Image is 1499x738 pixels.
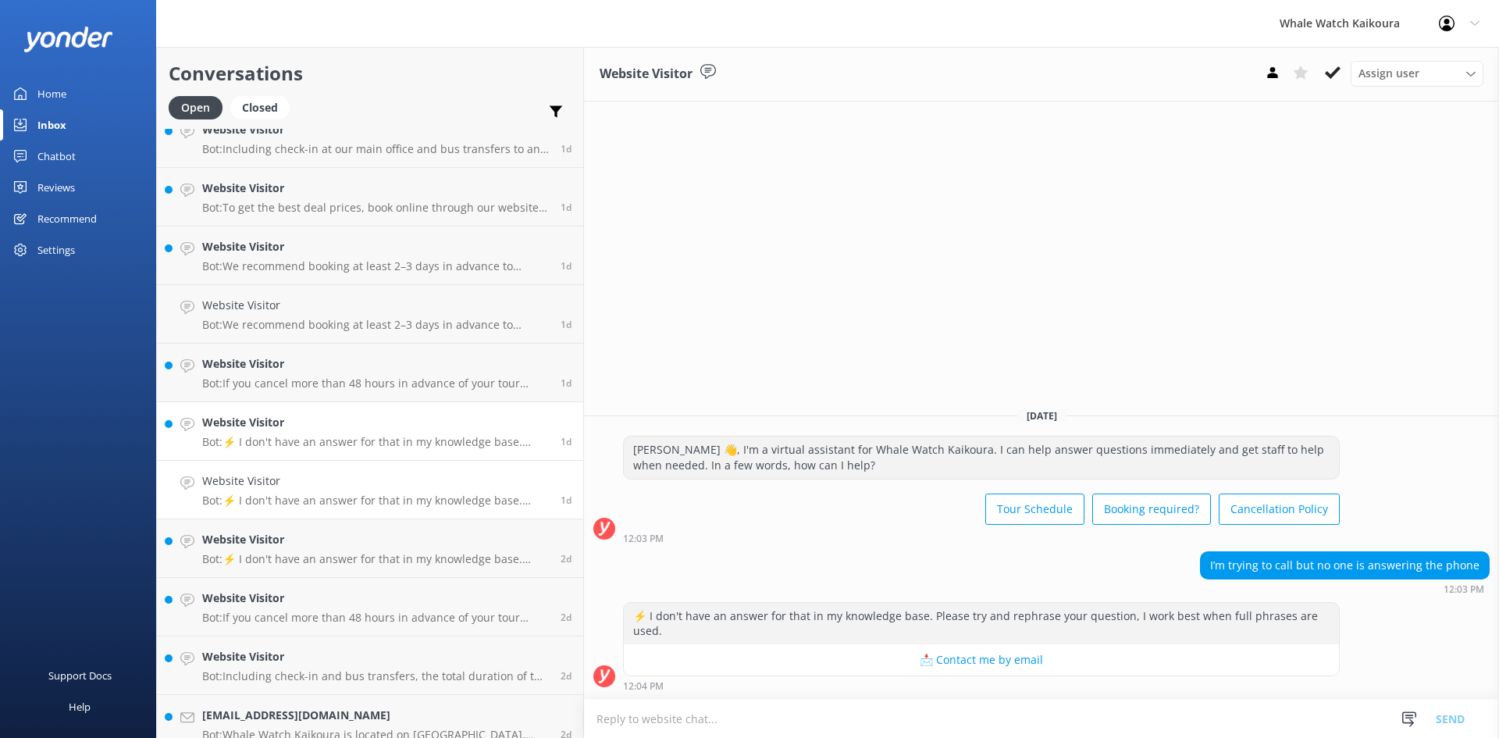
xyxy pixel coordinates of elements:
[157,519,583,578] a: Website VisitorBot:⚡ I don't have an answer for that in my knowledge base. Please try and rephras...
[157,636,583,695] a: Website VisitorBot:Including check-in and bus transfers, the total duration of the tour is 3 hour...
[37,78,66,109] div: Home
[202,201,549,215] p: Bot: To get the best deal prices, book online through our website. The best offers available will...
[202,531,549,548] h4: Website Visitor
[23,27,113,52] img: yonder-white-logo.png
[169,96,223,119] div: Open
[202,472,549,490] h4: Website Visitor
[48,660,112,691] div: Support Docs
[202,238,549,255] h4: Website Visitor
[169,98,230,116] a: Open
[600,64,693,84] h3: Website Visitor
[1444,585,1484,594] strong: 12:03 PM
[561,669,571,683] span: Aug 29 2025 02:43am (UTC +12:00) Pacific/Auckland
[202,355,549,373] h4: Website Visitor
[157,578,583,636] a: Website VisitorBot:If you cancel more than 48 hours in advance of your tour departure, you get a ...
[561,142,571,155] span: Aug 29 2025 08:15pm (UTC +12:00) Pacific/Auckland
[561,435,571,448] span: Aug 29 2025 12:09pm (UTC +12:00) Pacific/Auckland
[37,109,66,141] div: Inbox
[202,552,549,566] p: Bot: ⚡ I don't have an answer for that in my knowledge base. Please try and rephrase your questio...
[1351,61,1483,86] div: Assign User
[157,109,583,168] a: Website VisitorBot:Including check-in at our main office and bus transfers to and from our marina...
[202,435,549,449] p: Bot: ⚡ I don't have an answer for that in my knowledge base. Please try and rephrase your questio...
[202,259,549,273] p: Bot: We recommend booking at least 2–3 days in advance to secure your spot, especially during bus...
[169,59,571,88] h2: Conversations
[202,494,549,508] p: Bot: ⚡ I don't have an answer for that in my knowledge base. Please try and rephrase your questio...
[157,285,583,344] a: Website VisitorBot:We recommend booking at least 2–3 days in advance to secure your spot, especia...
[1358,65,1419,82] span: Assign user
[37,203,97,234] div: Recommend
[985,494,1084,525] button: Tour Schedule
[202,648,549,665] h4: Website Visitor
[202,590,549,607] h4: Website Visitor
[561,376,571,390] span: Aug 29 2025 12:53pm (UTC +12:00) Pacific/Auckland
[202,142,549,156] p: Bot: Including check-in at our main office and bus transfers to and from our marina at [GEOGRAPHI...
[157,168,583,226] a: Website VisitorBot:To get the best deal prices, book online through our website. The best offers ...
[157,344,583,402] a: Website VisitorBot:If you cancel more than 48 hours in advance of your tour departure, you can re...
[202,318,549,332] p: Bot: We recommend booking at least 2–3 days in advance to secure your spot, especially during sum...
[202,669,549,683] p: Bot: Including check-in and bus transfers, the total duration of the tour is 3 hours and 15 minut...
[69,691,91,722] div: Help
[230,96,290,119] div: Closed
[623,534,664,544] strong: 12:03 PM
[561,201,571,214] span: Aug 29 2025 05:10pm (UTC +12:00) Pacific/Auckland
[202,376,549,390] p: Bot: If you cancel more than 48 hours in advance of your tour departure, you can receive a 100% r...
[202,180,549,197] h4: Website Visitor
[157,402,583,461] a: Website VisitorBot:⚡ I don't have an answer for that in my knowledge base. Please try and rephras...
[202,414,549,431] h4: Website Visitor
[37,172,75,203] div: Reviews
[230,98,297,116] a: Closed
[157,461,583,519] a: Website VisitorBot:⚡ I don't have an answer for that in my knowledge base. Please try and rephras...
[624,644,1339,676] button: 📩 Contact me by email
[202,611,549,625] p: Bot: If you cancel more than 48 hours in advance of your tour departure, you get a 100% refund. T...
[561,259,571,273] span: Aug 29 2025 03:46pm (UTC +12:00) Pacific/Auckland
[624,437,1339,478] div: [PERSON_NAME] 👋, I'm a virtual assistant for Whale Watch Kaikoura. I can help answer questions im...
[202,121,549,138] h4: Website Visitor
[623,680,1340,691] div: Aug 29 2025 12:04pm (UTC +12:00) Pacific/Auckland
[157,226,583,285] a: Website VisitorBot:We recommend booking at least 2–3 days in advance to secure your spot, especia...
[1092,494,1211,525] button: Booking required?
[202,297,549,314] h4: Website Visitor
[623,533,1340,544] div: Aug 29 2025 12:03pm (UTC +12:00) Pacific/Auckland
[37,234,75,266] div: Settings
[561,552,571,565] span: Aug 29 2025 09:08am (UTC +12:00) Pacific/Auckland
[202,707,549,724] h4: [EMAIL_ADDRESS][DOMAIN_NAME]
[561,611,571,624] span: Aug 29 2025 07:54am (UTC +12:00) Pacific/Auckland
[623,682,664,691] strong: 12:04 PM
[1017,409,1066,422] span: [DATE]
[624,603,1339,644] div: ⚡ I don't have an answer for that in my knowledge base. Please try and rephrase your question, I ...
[1200,583,1490,594] div: Aug 29 2025 12:03pm (UTC +12:00) Pacific/Auckland
[561,318,571,331] span: Aug 29 2025 01:44pm (UTC +12:00) Pacific/Auckland
[561,494,571,507] span: Aug 29 2025 12:03pm (UTC +12:00) Pacific/Auckland
[37,141,76,172] div: Chatbot
[1201,552,1489,579] div: I’m trying to call but no one is answering the phone
[1219,494,1340,525] button: Cancellation Policy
